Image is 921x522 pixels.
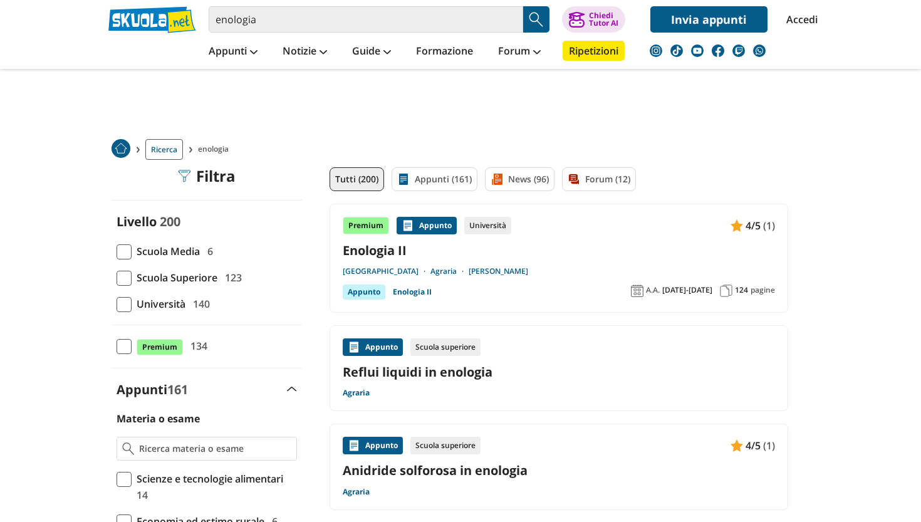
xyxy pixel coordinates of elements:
a: Agraria [343,487,370,497]
label: Appunti [117,381,188,398]
span: 14 [132,487,148,503]
span: 134 [185,338,207,354]
img: Filtra filtri mobile [179,170,191,182]
span: 200 [160,213,180,230]
span: Scienze e tecnologie alimentari [132,471,283,487]
a: Invia appunti [650,6,767,33]
div: Appunto [397,217,457,234]
img: WhatsApp [753,44,766,57]
span: (1) [763,217,775,234]
div: Università [464,217,511,234]
a: Ripetizioni [563,41,625,61]
span: 123 [220,269,242,286]
span: 4/5 [746,217,761,234]
a: Tutti (200) [330,167,384,191]
a: Guide [349,41,394,63]
a: Anidride solforosa in enologia [343,462,775,479]
a: Ricerca [145,139,183,160]
a: [GEOGRAPHIC_DATA] [343,266,430,276]
div: Chiedi Tutor AI [589,12,618,27]
img: Appunti contenuto [731,439,743,452]
img: News filtro contenuto [491,173,503,185]
a: Forum [495,41,544,63]
a: [PERSON_NAME] [469,266,528,276]
a: Enologia II [393,284,432,300]
div: Appunto [343,284,385,300]
button: ChiediTutor AI [562,6,625,33]
img: instagram [650,44,662,57]
div: Appunto [343,437,403,454]
img: youtube [691,44,704,57]
span: 140 [188,296,210,312]
a: Forum (12) [562,167,636,191]
a: Home [112,139,130,160]
span: Scuola Superiore [132,269,217,286]
span: enologia [198,139,234,160]
a: Accedi [786,6,813,33]
label: Livello [117,213,157,230]
span: Università [132,296,185,312]
a: News (96) [485,167,554,191]
a: Reflui liquidi in enologia [343,363,775,380]
a: Agraria [343,388,370,398]
a: Appunti (161) [392,167,477,191]
div: Filtra [179,167,236,185]
img: Home [112,139,130,158]
a: Agraria [430,266,469,276]
img: Ricerca materia o esame [122,442,134,455]
img: Forum filtro contenuto [568,173,580,185]
img: twitch [732,44,745,57]
div: Scuola superiore [410,437,481,454]
span: [DATE]-[DATE] [662,285,712,295]
input: Ricerca materia o esame [139,442,291,455]
a: Appunti [206,41,261,63]
img: Pagine [720,284,732,297]
img: Apri e chiudi sezione [287,387,297,392]
img: Appunti contenuto [348,439,360,452]
a: Enologia II [343,242,775,259]
label: Materia o esame [117,412,200,425]
img: Anno accademico [631,284,643,297]
img: Cerca appunti, riassunti o versioni [527,10,546,29]
span: Scuola Media [132,243,200,259]
img: Appunti contenuto [348,341,360,353]
span: (1) [763,437,775,454]
span: A.A. [646,285,660,295]
img: Appunti contenuto [731,219,743,232]
button: Search Button [523,6,549,33]
span: 4/5 [746,437,761,454]
span: Premium [137,339,183,355]
img: tiktok [670,44,683,57]
img: Appunti filtro contenuto [397,173,410,185]
img: Appunti contenuto [402,219,414,232]
div: Premium [343,217,389,234]
span: 6 [202,243,213,259]
a: Notizie [279,41,330,63]
img: facebook [712,44,724,57]
a: Formazione [413,41,476,63]
div: Appunto [343,338,403,356]
div: Scuola superiore [410,338,481,356]
span: 161 [167,381,188,398]
input: Cerca appunti, riassunti o versioni [209,6,523,33]
span: pagine [751,285,775,295]
span: 124 [735,285,748,295]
